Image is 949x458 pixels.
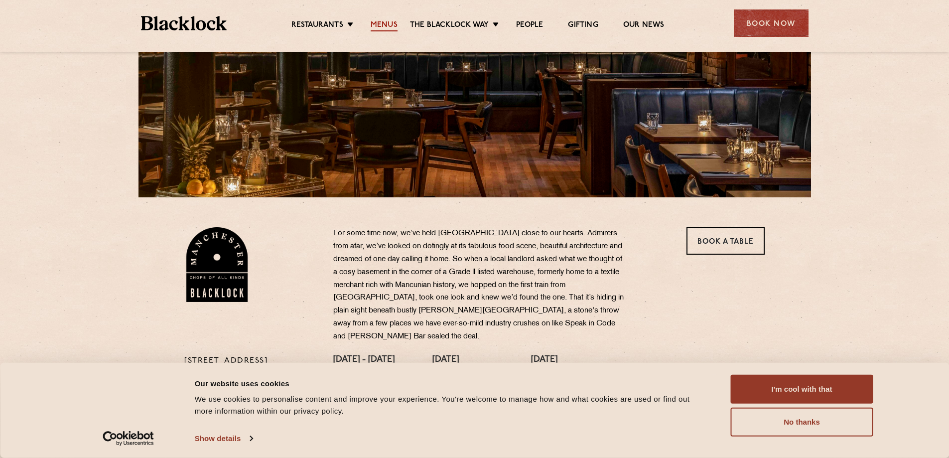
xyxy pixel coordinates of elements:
[731,375,873,404] button: I'm cool with that
[195,431,253,446] a: Show details
[371,20,398,31] a: Menus
[734,9,809,37] div: Book Now
[686,227,765,255] a: Book a Table
[184,355,318,407] p: [STREET_ADDRESS][PERSON_NAME] [GEOGRAPHIC_DATA] M2 5GB
[516,20,543,31] a: People
[85,431,172,446] a: Usercentrics Cookiebot - opens in a new window
[141,16,227,30] img: BL_Textured_Logo-footer-cropped.svg
[195,393,708,417] div: We use cookies to personalise content and improve your experience. You're welcome to manage how a...
[410,20,489,31] a: The Blacklock Way
[531,355,608,366] h4: [DATE]
[731,408,873,437] button: No thanks
[568,20,598,31] a: Gifting
[333,227,627,343] p: For some time now, we’ve held [GEOGRAPHIC_DATA] close to our hearts. Admirers from afar, we’ve lo...
[184,227,250,302] img: BL_Manchester_Logo-bleed.png
[623,20,665,31] a: Our News
[291,20,343,31] a: Restaurants
[432,355,506,366] h4: [DATE]
[333,355,407,366] h4: [DATE] - [DATE]
[195,377,708,389] div: Our website uses cookies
